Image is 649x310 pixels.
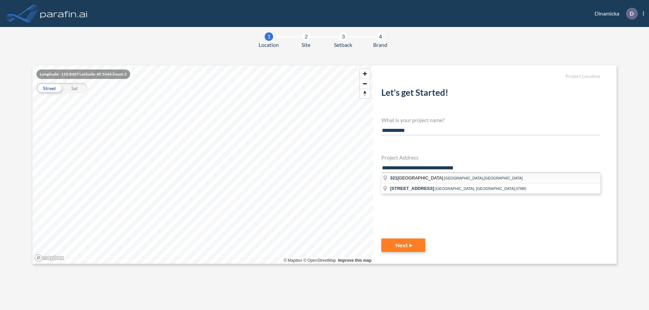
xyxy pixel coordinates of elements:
p: D [630,10,634,17]
span: Reset bearing to north [360,89,370,98]
span: [GEOGRAPHIC_DATA], [GEOGRAPHIC_DATA],07885 [435,187,526,191]
div: 4 [376,32,385,41]
div: 3 [339,32,347,41]
a: Mapbox homepage [34,254,64,262]
div: 2 [302,32,310,41]
button: Zoom in [360,69,370,79]
span: [GEOGRAPHIC_DATA],[GEOGRAPHIC_DATA] [444,176,523,180]
button: Next [381,238,425,252]
button: Reset bearing to north [360,88,370,98]
div: Longitude: -110.8407 Latitude: 49.1044 Zoom: 2 [37,69,130,79]
span: [GEOGRAPHIC_DATA] [390,175,444,180]
h4: What is your project name? [381,117,600,123]
canvas: Map [32,65,373,264]
div: Street [37,83,62,93]
span: 321 [390,175,398,180]
div: Sat [62,83,87,93]
button: Zoom out [360,79,370,88]
a: OpenStreetMap [303,258,336,263]
span: Site [302,41,310,49]
span: Setback [334,41,352,49]
span: Brand [373,41,387,49]
span: Location [259,41,279,49]
img: logo [39,7,89,20]
h5: Project Location [381,74,600,79]
a: Improve this map [338,258,371,263]
div: Dinamicka [584,8,644,20]
div: 1 [265,32,273,41]
h2: Let's get Started! [381,87,600,101]
a: Mapbox [284,258,302,263]
h4: Project Address [381,154,600,161]
span: [STREET_ADDRESS] [390,186,434,191]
